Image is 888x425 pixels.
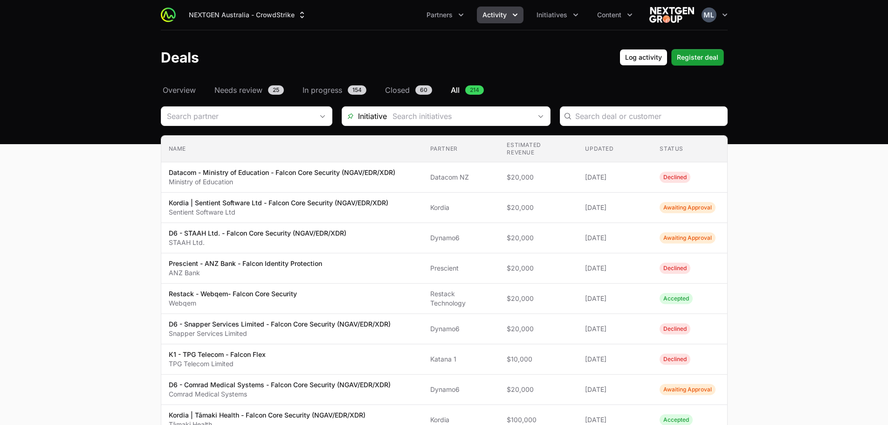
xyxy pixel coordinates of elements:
button: NEXTGEN Australia - CrowdStrike [183,7,312,23]
input: Search partner [161,107,313,125]
a: Needs review25 [213,84,286,96]
span: Content [597,10,621,20]
a: Overview [161,84,198,96]
p: D6 - Comrad Medical Systems - Falcon Core Security (NGAV/EDR/XDR) [169,380,391,390]
button: Log activity [620,49,668,66]
button: Register deal [671,49,724,66]
a: Closed60 [383,84,434,96]
div: Open [313,107,332,125]
button: Partners [421,7,469,23]
div: Open [531,107,550,125]
p: Webqem [169,299,297,308]
span: 214 [465,85,484,95]
span: Dynamo6 [430,385,492,394]
span: Initiative [342,111,387,122]
th: Name [161,136,423,162]
a: In progress154 [301,84,368,96]
p: K1 - TPG Telecom - Falcon Flex [169,350,266,359]
span: In progress [303,84,342,96]
div: Initiatives menu [531,7,584,23]
p: Datacom - Ministry of Education - Falcon Core Security (NGAV/EDR/XDR) [169,168,395,177]
p: Comrad Medical Systems [169,390,391,399]
span: Prescient [430,264,492,273]
p: Kordia | Tāmaki Health - Falcon Core Security (NGAV/EDR/XDR) [169,411,365,420]
span: [DATE] [585,415,645,425]
th: Updated [578,136,652,162]
input: Search initiatives [387,107,531,125]
span: Kordia [430,415,492,425]
span: Katana 1 [430,355,492,364]
span: Restack Technology [430,289,492,308]
th: Partner [423,136,500,162]
p: ANZ Bank [169,268,322,278]
span: [DATE] [585,264,645,273]
span: $20,000 [507,324,570,334]
span: Partners [427,10,453,20]
span: [DATE] [585,355,645,364]
span: All [451,84,460,96]
span: 60 [415,85,432,95]
span: [DATE] [585,385,645,394]
div: Supplier switch menu [183,7,312,23]
span: $100,000 [507,415,570,425]
span: Activity [482,10,507,20]
span: Overview [163,84,196,96]
img: Mustafa Larki [702,7,716,22]
h1: Deals [161,49,199,66]
div: Main navigation [176,7,638,23]
img: ActivitySource [161,7,176,22]
nav: Deals navigation [161,84,728,96]
span: $20,000 [507,173,570,182]
span: Initiatives [537,10,567,20]
span: $20,000 [507,385,570,394]
p: Sentient Software Ltd [169,208,388,217]
div: Activity menu [477,7,523,23]
p: TPG Telecom Limited [169,359,266,369]
a: All214 [449,84,486,96]
span: Datacom NZ [430,173,492,182]
button: Activity [477,7,523,23]
p: D6 - STAAH Ltd. - Falcon Core Security (NGAV/EDR/XDR) [169,229,346,238]
span: $20,000 [507,233,570,243]
span: [DATE] [585,233,645,243]
span: Closed [385,84,410,96]
img: NEXTGEN Australia [649,6,694,24]
span: [DATE] [585,324,645,334]
span: $10,000 [507,355,570,364]
button: Initiatives [531,7,584,23]
span: Needs review [214,84,262,96]
p: Restack - Webqem- Falcon Core Security [169,289,297,299]
div: Partners menu [421,7,469,23]
span: $20,000 [507,203,570,212]
span: Dynamo6 [430,233,492,243]
span: Dynamo6 [430,324,492,334]
span: 25 [268,85,284,95]
span: Kordia [430,203,492,212]
span: [DATE] [585,203,645,212]
span: $20,000 [507,294,570,303]
input: Search deal or customer [575,111,722,122]
p: STAAH Ltd. [169,238,346,247]
p: Kordia | Sentient Software Ltd - Falcon Core Security (NGAV/EDR/XDR) [169,198,388,208]
span: Log activity [625,52,662,63]
button: Content [592,7,638,23]
div: Content menu [592,7,638,23]
p: Prescient - ANZ Bank - Falcon Identity Protection [169,259,322,268]
span: [DATE] [585,294,645,303]
span: Register deal [677,52,718,63]
th: Status [652,136,727,162]
th: Estimated revenue [499,136,578,162]
span: [DATE] [585,173,645,182]
p: Ministry of Education [169,177,395,187]
p: D6 - Snapper Services Limited - Falcon Core Security (NGAV/EDR/XDR) [169,320,391,329]
span: $20,000 [507,264,570,273]
div: Primary actions [620,49,724,66]
span: 154 [348,85,366,95]
p: Snapper Services Limited [169,329,391,338]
